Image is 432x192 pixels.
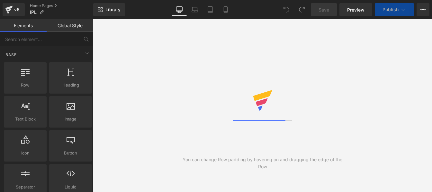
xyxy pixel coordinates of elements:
[93,3,125,16] a: New Library
[218,3,233,16] a: Mobile
[51,150,90,156] span: Button
[3,3,25,16] a: v6
[30,3,93,8] a: Home Pages
[187,3,203,16] a: Laptop
[30,10,37,15] span: IPL
[51,82,90,88] span: Heading
[172,3,187,16] a: Desktop
[105,7,121,13] span: Library
[178,156,347,170] div: You can change Row padding by hovering on and dragging the edge of the Row
[6,82,45,88] span: Row
[417,3,429,16] button: More
[5,52,17,58] span: Base
[295,3,308,16] button: Redo
[347,6,364,13] span: Preview
[339,3,372,16] a: Preview
[280,3,293,16] button: Undo
[375,3,414,16] button: Publish
[6,150,45,156] span: Icon
[13,5,21,14] div: v6
[47,19,93,32] a: Global Style
[203,3,218,16] a: Tablet
[319,6,329,13] span: Save
[6,116,45,122] span: Text Block
[382,7,399,12] span: Publish
[51,116,90,122] span: Image
[6,184,45,190] span: Separator
[51,184,90,190] span: Liquid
